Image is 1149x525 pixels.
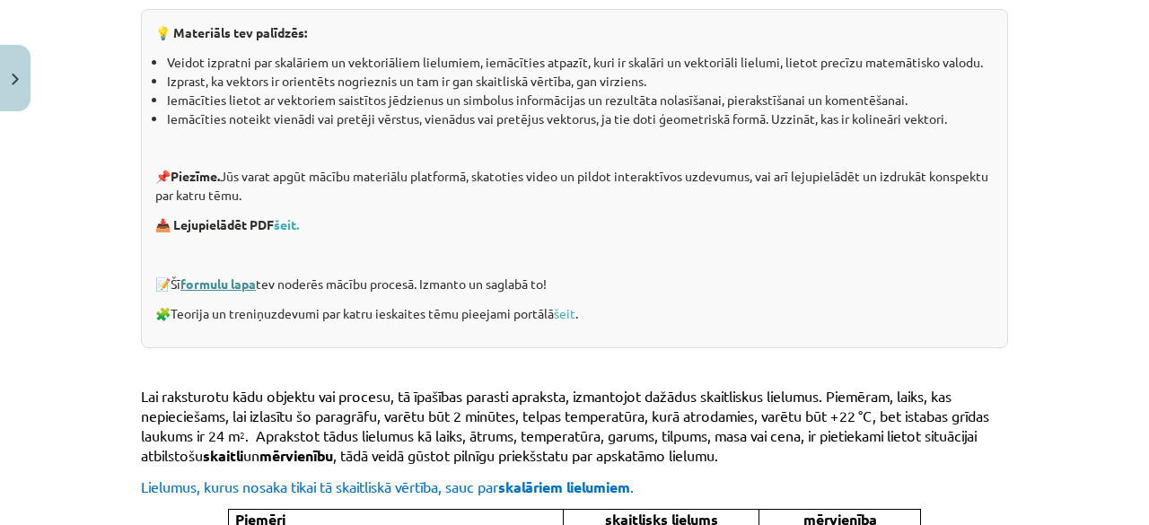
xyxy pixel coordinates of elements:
strong: Piezīme. [171,168,220,184]
span: skalāriem lielumiem [498,477,630,496]
li: Veidot izpratni par skalāriem un vektoriāliem lielumiem, iemācīties atpazīt, kuri ir skalāri un v... [167,53,994,72]
a: šeit. [274,216,299,232]
span: mērvienību [259,446,333,465]
li: Iemācīties lietot ar vektoriem saistītos jēdzienus un simbolus informācijas un rezultāta nolasīša... [167,91,994,109]
p: 🧩 Teorija un treniņuzdevumi par katru ieskaites tēmu pieejami portālā . [155,304,994,323]
a: formulu lapa [180,276,256,292]
strong: 💡 Materiāls tev palīdzēs: [155,24,307,40]
li: Izprast, ka vektors ir orientēts nogrieznis un tam ir gan skaitliskā vērtība, gan virziens. [167,72,994,91]
span: 22 [839,407,855,424]
span: 2 [240,428,245,442]
img: icon-close-lesson-0947bae3869378f0d4975bcd49f059093ad1ed9edebbc8119c70593378902aed.svg [12,74,19,85]
strong: 📥 Lejupielādēt PDF [155,216,302,232]
span: Lai raksturotu kādu objektu vai procesu, tā īpašības parasti apraksta, izmantojot dažādus skaitli... [141,387,952,424]
span: °C, bet istabas grīdas laukums ir 24 m . Aprakstot tādus lielumus kā laiks, ātrums, temperatūra, ... [141,407,989,464]
p: 📝 Šī tev noderēs mācību procesā. Izmanto un saglabā to! [155,275,994,293]
p: 📌 Jūs varat apgūt mācību materiālu platformā, skatoties video un pildot interaktīvos uzdevumus, v... [155,167,994,205]
a: šeit [554,305,575,321]
span: Lielumus, kurus nosaka tikai tā skaitliskā vērtība, sauc par . [141,477,634,495]
span: skaitli [203,446,243,465]
li: Iemācīties noteikt vienādi vai pretēji vērstus, vienādus vai pretējus vektorus, ja tie doti ģeome... [167,109,994,128]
